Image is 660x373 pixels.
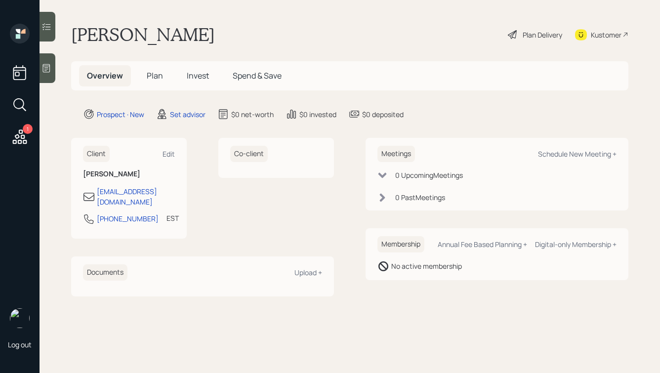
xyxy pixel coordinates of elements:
div: Edit [163,149,175,159]
div: $0 deposited [362,109,404,120]
div: [PHONE_NUMBER] [97,213,159,224]
div: Upload + [294,268,322,277]
div: 0 Upcoming Meeting s [395,170,463,180]
div: Annual Fee Based Planning + [438,240,527,249]
h6: Documents [83,264,127,281]
h6: [PERSON_NAME] [83,170,175,178]
h6: Membership [377,236,424,252]
div: $0 invested [299,109,336,120]
div: Prospect · New [97,109,144,120]
h1: [PERSON_NAME] [71,24,215,45]
div: 1 [23,124,33,134]
div: No active membership [391,261,462,271]
div: Kustomer [591,30,621,40]
div: Log out [8,340,32,349]
h6: Client [83,146,110,162]
div: 0 Past Meeting s [395,192,445,203]
span: Spend & Save [233,70,282,81]
img: hunter_neumayer.jpg [10,308,30,328]
div: [EMAIL_ADDRESS][DOMAIN_NAME] [97,186,175,207]
div: EST [166,213,179,223]
span: Invest [187,70,209,81]
div: $0 net-worth [231,109,274,120]
h6: Co-client [230,146,268,162]
span: Overview [87,70,123,81]
h6: Meetings [377,146,415,162]
div: Digital-only Membership + [535,240,617,249]
div: Plan Delivery [523,30,562,40]
div: Schedule New Meeting + [538,149,617,159]
span: Plan [147,70,163,81]
div: Set advisor [170,109,206,120]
